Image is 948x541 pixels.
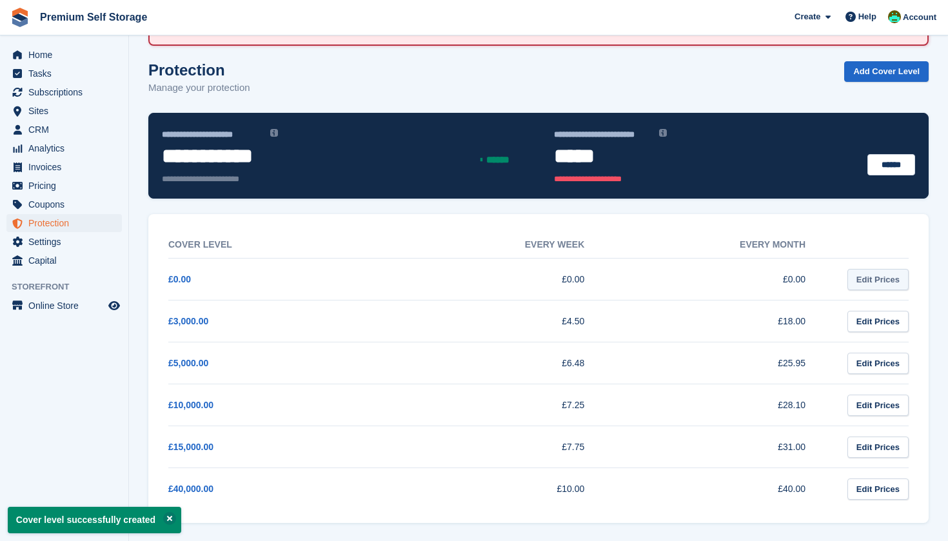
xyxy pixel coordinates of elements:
td: £0.00 [390,259,611,300]
span: Analytics [28,139,106,157]
span: Pricing [28,177,106,195]
a: menu [6,46,122,64]
a: menu [6,139,122,157]
a: Edit Prices [847,478,909,500]
a: Edit Prices [847,437,909,458]
span: Storefront [12,280,128,293]
td: £0.00 [610,259,831,300]
p: Cover level successfully created [8,507,181,533]
a: menu [6,177,122,195]
a: Add Cover Level [844,61,929,83]
span: Settings [28,233,106,251]
a: menu [6,83,122,101]
a: £0.00 [168,274,191,284]
a: menu [6,195,122,213]
td: £25.95 [610,342,831,384]
h1: Protection [148,61,250,79]
span: Protection [28,214,106,232]
a: menu [6,233,122,251]
th: Every month [610,231,831,259]
a: Edit Prices [847,395,909,416]
td: £7.75 [390,426,611,468]
a: menu [6,102,122,120]
th: Every week [390,231,611,259]
a: menu [6,251,122,270]
a: menu [6,158,122,176]
td: £6.48 [390,342,611,384]
a: £3,000.00 [168,316,208,326]
img: icon-info-grey-7440780725fd019a000dd9b08b2336e03edf1995a4989e88bcd33f0948082b44.svg [270,129,278,137]
a: menu [6,297,122,315]
span: Home [28,46,106,64]
a: Preview store [106,298,122,313]
a: Edit Prices [847,269,909,290]
a: Edit Prices [847,353,909,374]
a: £5,000.00 [168,358,208,368]
td: £28.10 [610,384,831,426]
span: Online Store [28,297,106,315]
span: Create [795,10,820,23]
span: CRM [28,121,106,139]
span: Invoices [28,158,106,176]
span: Help [858,10,876,23]
a: menu [6,214,122,232]
img: Anthony Bell [888,10,901,23]
td: £10.00 [390,468,611,510]
span: Capital [28,251,106,270]
td: £40.00 [610,468,831,510]
a: menu [6,64,122,83]
span: Tasks [28,64,106,83]
img: icon-info-grey-7440780725fd019a000dd9b08b2336e03edf1995a4989e88bcd33f0948082b44.svg [659,129,667,137]
a: £10,000.00 [168,400,213,410]
img: stora-icon-8386f47178a22dfd0bd8f6a31ec36ba5ce8667c1dd55bd0f319d3a0aa187defe.svg [10,8,30,27]
td: £31.00 [610,426,831,468]
a: menu [6,121,122,139]
span: Coupons [28,195,106,213]
td: £18.00 [610,300,831,342]
td: £7.25 [390,384,611,426]
a: £40,000.00 [168,484,213,494]
a: £15,000.00 [168,442,213,452]
th: Cover Level [168,231,390,259]
span: Account [903,11,936,24]
span: Sites [28,102,106,120]
td: £4.50 [390,300,611,342]
a: Premium Self Storage [35,6,152,28]
p: Manage your protection [148,81,250,95]
a: Edit Prices [847,311,909,332]
span: Subscriptions [28,83,106,101]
